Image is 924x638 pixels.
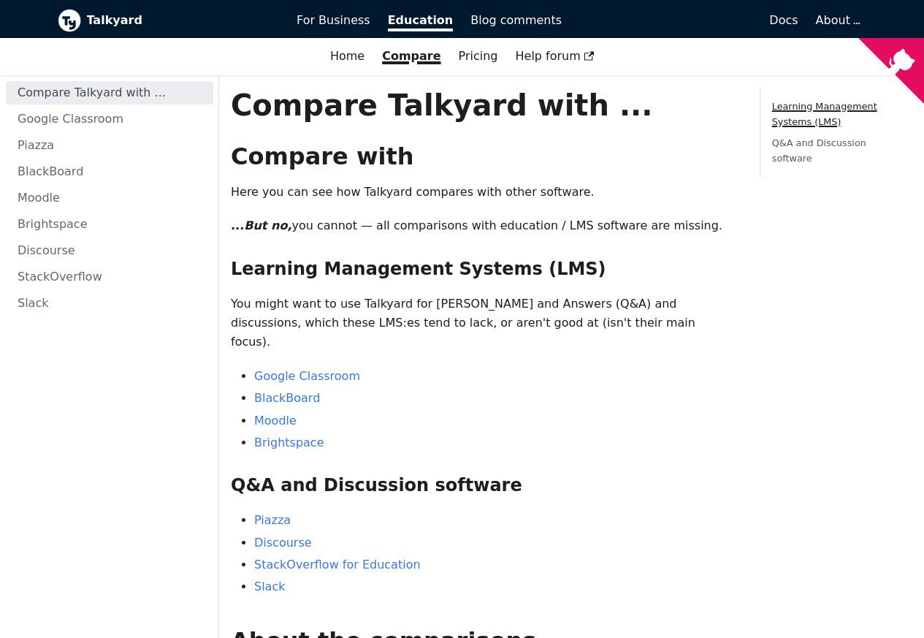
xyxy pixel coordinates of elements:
[254,580,285,593] a: Slack
[58,9,81,32] img: Talkyard logo
[6,239,213,262] a: Discourse
[58,9,277,32] a: Talkyard logoTalkyard
[6,213,213,236] a: Brightspace
[231,474,736,496] h3: Q&A and Discussion software
[516,49,595,63] span: Help forum
[382,49,440,63] a: Compare
[231,142,736,171] h1: Compare with
[254,558,421,571] a: StackOverflow for Education
[288,8,379,33] a: For Business
[231,183,736,202] p: Here you can see how Talkyard compares with other software.
[772,137,866,164] a: Q&A and Discussion software
[388,13,454,31] span: Education
[297,13,370,27] span: For Business
[772,101,877,127] a: Learning Management Systems (LMS)
[254,513,291,527] a: Piazza
[6,265,213,289] a: StackOverflow
[379,8,462,33] a: Education
[6,81,213,105] a: Compare Talkyard with ...
[321,44,373,69] a: Home
[6,107,213,131] a: Google Classroom
[570,8,807,33] a: Docs
[231,258,736,280] h3: Learning Management Systems (LMS)
[254,369,360,383] a: Google Classroom
[254,436,324,449] a: Brightspace
[6,186,213,210] a: Moodle
[6,134,213,157] a: Piazza
[231,216,736,235] p: you cannot — all comparisons with education / LMS software are missing.
[6,292,213,315] a: Slack
[254,391,320,405] a: BlackBoard
[254,414,297,428] a: Moodle
[231,219,292,232] strong: ...
[6,160,213,183] a: BlackBoard
[231,295,736,352] p: You might want to use Talkyard for [PERSON_NAME] and Answers (Q&A) and discussions, which these L...
[231,87,736,124] h1: Compare Talkyard with ...
[462,8,570,33] a: Blog comments
[87,11,277,30] b: Talkyard
[254,536,312,550] a: Discourse
[769,13,798,27] span: Docs
[450,44,507,69] a: Pricing
[470,13,562,27] span: Blog comments
[507,44,603,69] a: Help forum
[816,13,858,27] a: About
[244,219,291,232] em: But no,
